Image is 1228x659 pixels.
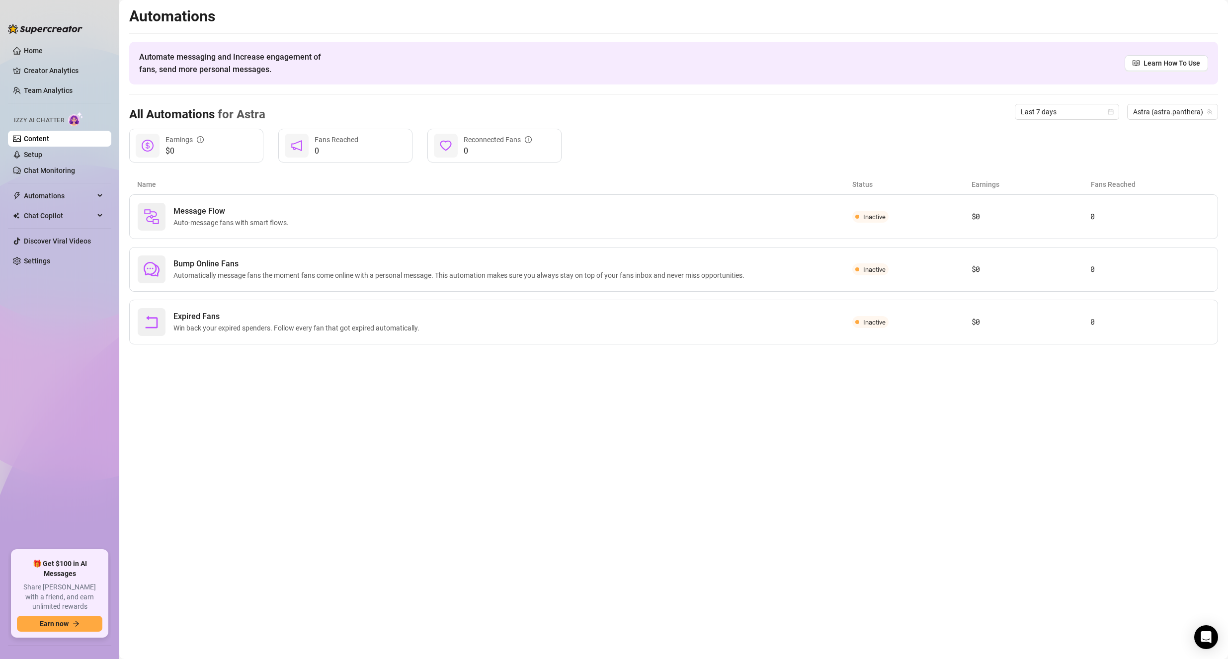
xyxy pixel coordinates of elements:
[13,192,21,200] span: thunderbolt
[24,166,75,174] a: Chat Monitoring
[24,151,42,159] a: Setup
[1133,60,1140,67] span: read
[144,209,160,225] img: svg%3e
[139,51,330,76] span: Automate messaging and Increase engagement of fans, send more personal messages.
[24,257,50,265] a: Settings
[863,266,886,273] span: Inactive
[8,24,82,34] img: logo-BBDzfeDw.svg
[525,136,532,143] span: info-circle
[17,616,102,632] button: Earn nowarrow-right
[165,145,204,157] span: $0
[1091,179,1210,190] article: Fans Reached
[1144,58,1200,69] span: Learn How To Use
[165,134,204,145] div: Earnings
[144,261,160,277] span: comment
[1090,263,1210,275] article: 0
[142,140,154,152] span: dollar
[24,208,94,224] span: Chat Copilot
[972,316,1091,328] article: $0
[972,211,1091,223] article: $0
[24,135,49,143] a: Content
[173,205,293,217] span: Message Flow
[24,237,91,245] a: Discover Viral Videos
[24,188,94,204] span: Automations
[972,263,1091,275] article: $0
[173,217,293,228] span: Auto-message fans with smart flows.
[852,179,972,190] article: Status
[1090,211,1210,223] article: 0
[464,134,532,145] div: Reconnected Fans
[315,145,358,157] span: 0
[173,311,423,323] span: Expired Fans
[1125,55,1208,71] a: Learn How To Use
[24,63,103,79] a: Creator Analytics
[173,258,748,270] span: Bump Online Fans
[464,145,532,157] span: 0
[17,582,102,612] span: Share [PERSON_NAME] with a friend, and earn unlimited rewards
[129,7,1218,26] h2: Automations
[129,107,265,123] h3: All Automations
[1133,104,1212,119] span: Astra (astra.panthera)
[144,314,160,330] span: rollback
[863,213,886,221] span: Inactive
[440,140,452,152] span: heart
[68,112,83,126] img: AI Chatter
[24,86,73,94] a: Team Analytics
[24,47,43,55] a: Home
[197,136,204,143] span: info-circle
[137,179,852,190] article: Name
[1207,109,1213,115] span: team
[40,620,69,628] span: Earn now
[1090,316,1210,328] article: 0
[972,179,1091,190] article: Earnings
[13,212,19,219] img: Chat Copilot
[17,559,102,578] span: 🎁 Get $100 in AI Messages
[14,116,64,125] span: Izzy AI Chatter
[1021,104,1113,119] span: Last 7 days
[291,140,303,152] span: notification
[173,323,423,333] span: Win back your expired spenders. Follow every fan that got expired automatically.
[863,319,886,326] span: Inactive
[1194,625,1218,649] div: Open Intercom Messenger
[73,620,80,627] span: arrow-right
[173,270,748,281] span: Automatically message fans the moment fans come online with a personal message. This automation m...
[315,136,358,144] span: Fans Reached
[1108,109,1114,115] span: calendar
[215,107,265,121] span: for Astra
